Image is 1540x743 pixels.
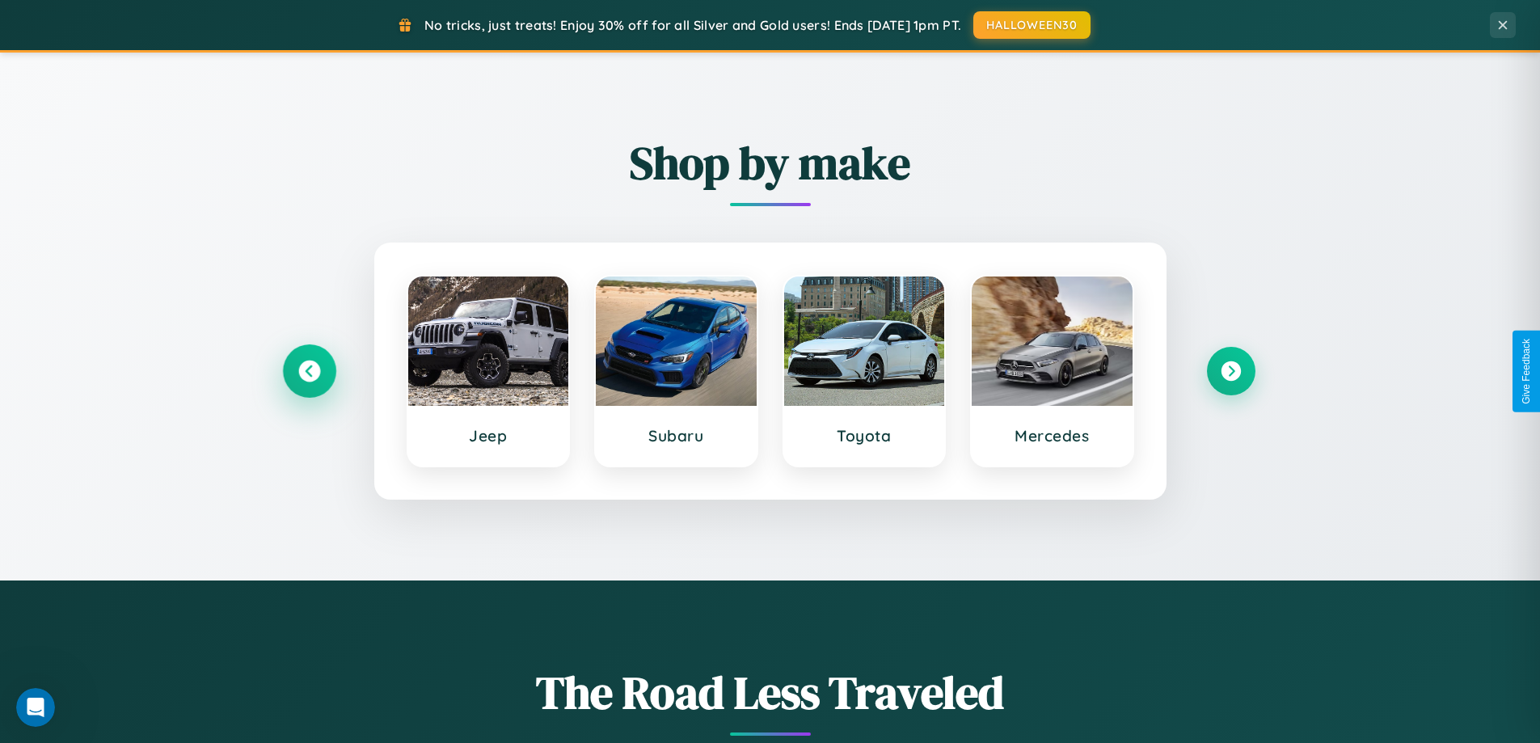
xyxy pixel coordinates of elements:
[424,426,553,445] h3: Jeep
[612,426,740,445] h3: Subaru
[1521,339,1532,404] div: Give Feedback
[285,661,1255,724] h1: The Road Less Traveled
[988,426,1116,445] h3: Mercedes
[973,11,1091,39] button: HALLOWEEN30
[16,688,55,727] iframe: Intercom live chat
[800,426,929,445] h3: Toyota
[424,17,961,33] span: No tricks, just treats! Enjoy 30% off for all Silver and Gold users! Ends [DATE] 1pm PT.
[285,132,1255,194] h2: Shop by make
